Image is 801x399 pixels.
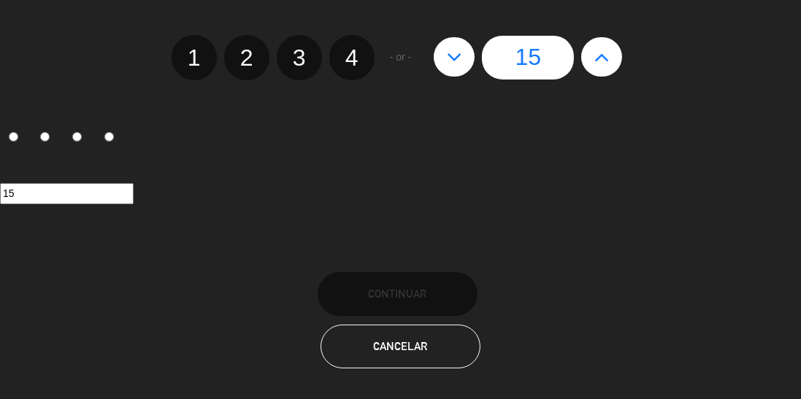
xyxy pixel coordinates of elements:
[72,132,82,142] input: 3
[64,126,96,151] label: 3
[224,35,269,80] label: 2
[104,132,114,142] input: 4
[172,35,217,80] label: 1
[390,49,412,66] span: - or -
[329,35,375,80] label: 4
[96,126,128,151] label: 4
[321,325,480,368] button: Cancelar
[277,35,322,80] label: 3
[32,126,64,151] label: 2
[373,340,427,352] span: Cancelar
[40,132,50,142] input: 2
[9,132,18,142] input: 1
[318,272,478,316] button: Continuar
[368,287,426,300] span: Continuar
